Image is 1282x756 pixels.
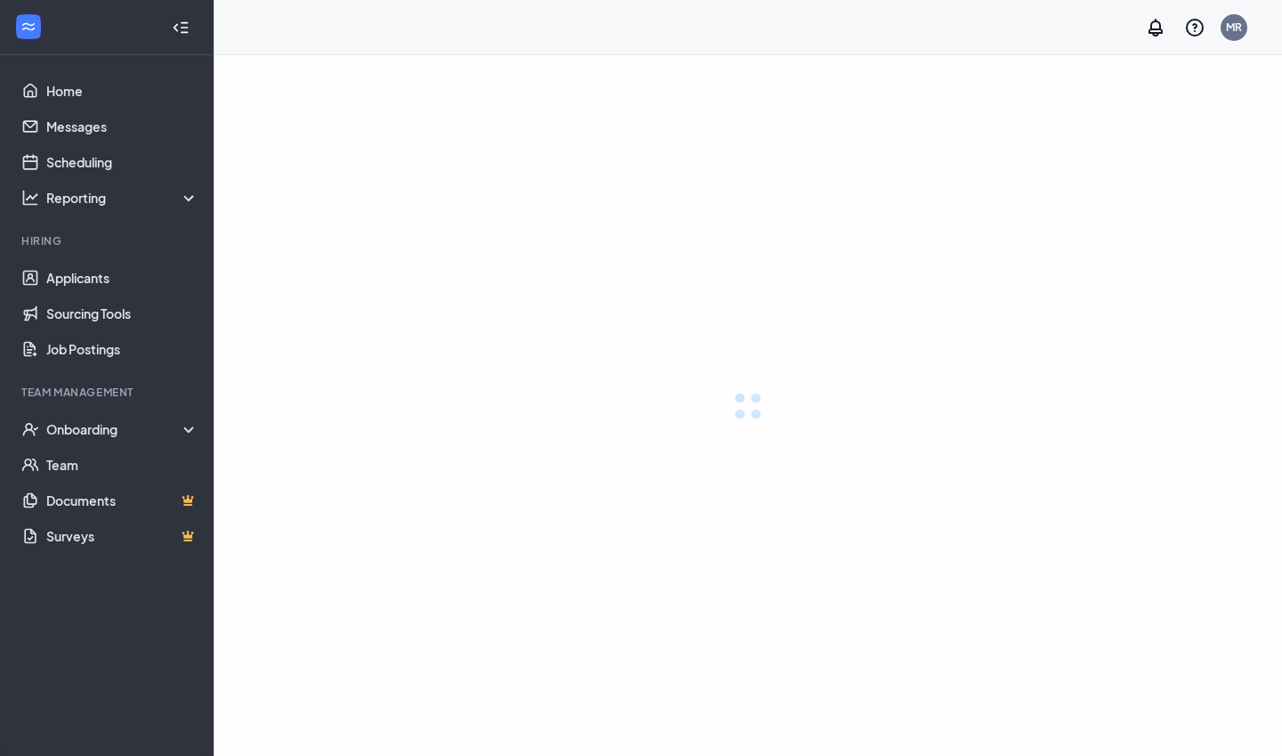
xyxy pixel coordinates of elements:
[1145,17,1166,38] svg: Notifications
[21,420,39,438] svg: UserCheck
[21,189,39,207] svg: Analysis
[46,260,199,296] a: Applicants
[21,233,195,248] div: Hiring
[172,19,190,37] svg: Collapse
[46,73,199,109] a: Home
[46,296,199,331] a: Sourcing Tools
[46,518,199,554] a: SurveysCrown
[46,109,199,144] a: Messages
[21,385,195,400] div: Team Management
[1184,17,1205,38] svg: QuestionInfo
[46,144,199,180] a: Scheduling
[46,483,199,518] a: DocumentsCrown
[46,189,199,207] div: Reporting
[46,331,199,367] a: Job Postings
[20,18,37,36] svg: WorkstreamLogo
[1226,20,1242,35] div: MR
[46,447,199,483] a: Team
[46,420,199,438] div: Onboarding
